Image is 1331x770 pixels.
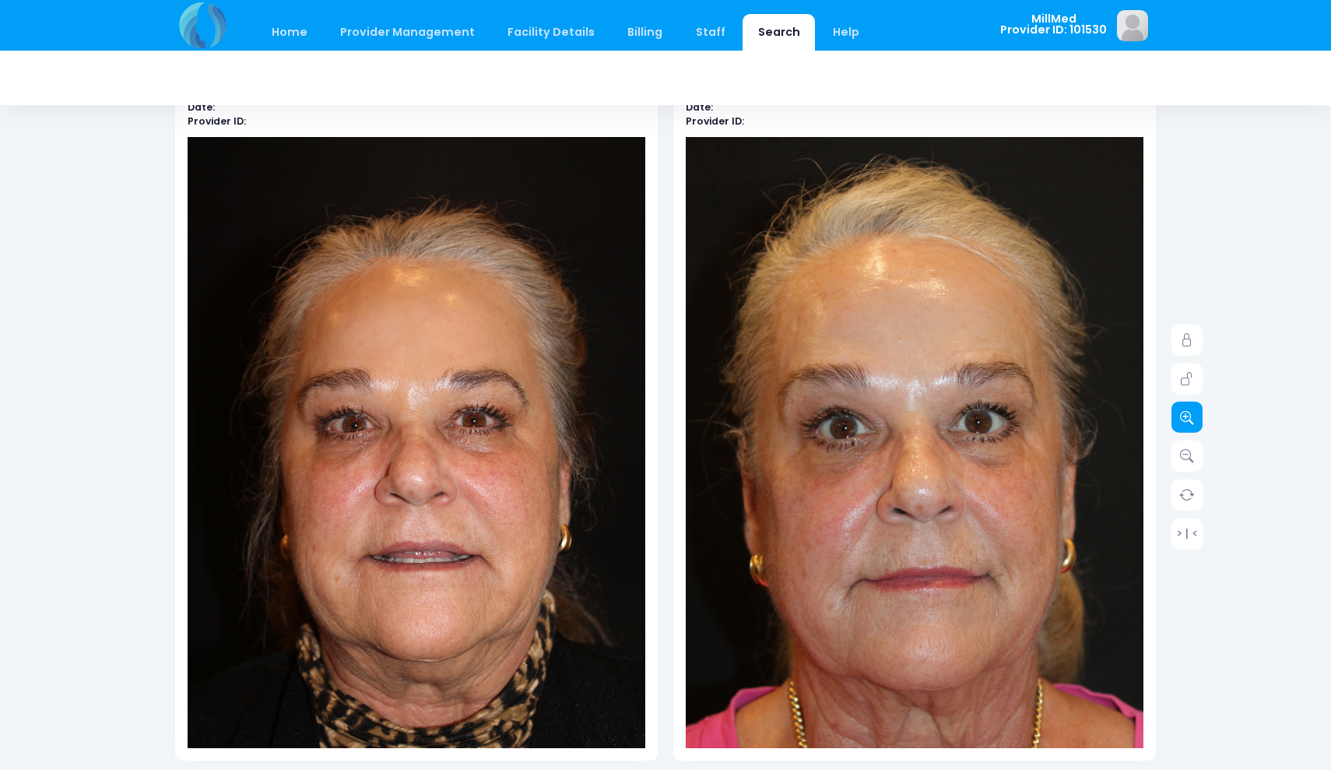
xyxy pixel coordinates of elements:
[680,14,740,51] a: Staff
[686,100,713,114] b: Date:
[493,14,610,51] a: Facility Details
[188,100,215,114] b: Date:
[256,14,322,51] a: Home
[818,14,875,51] a: Help
[188,114,246,128] b: Provider ID:
[1117,10,1148,41] img: image
[743,14,815,51] a: Search
[686,114,744,128] b: Provider ID:
[325,14,490,51] a: Provider Management
[1171,518,1203,549] a: > | <
[613,14,678,51] a: Billing
[1000,13,1107,36] span: MillMed Provider ID: 101530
